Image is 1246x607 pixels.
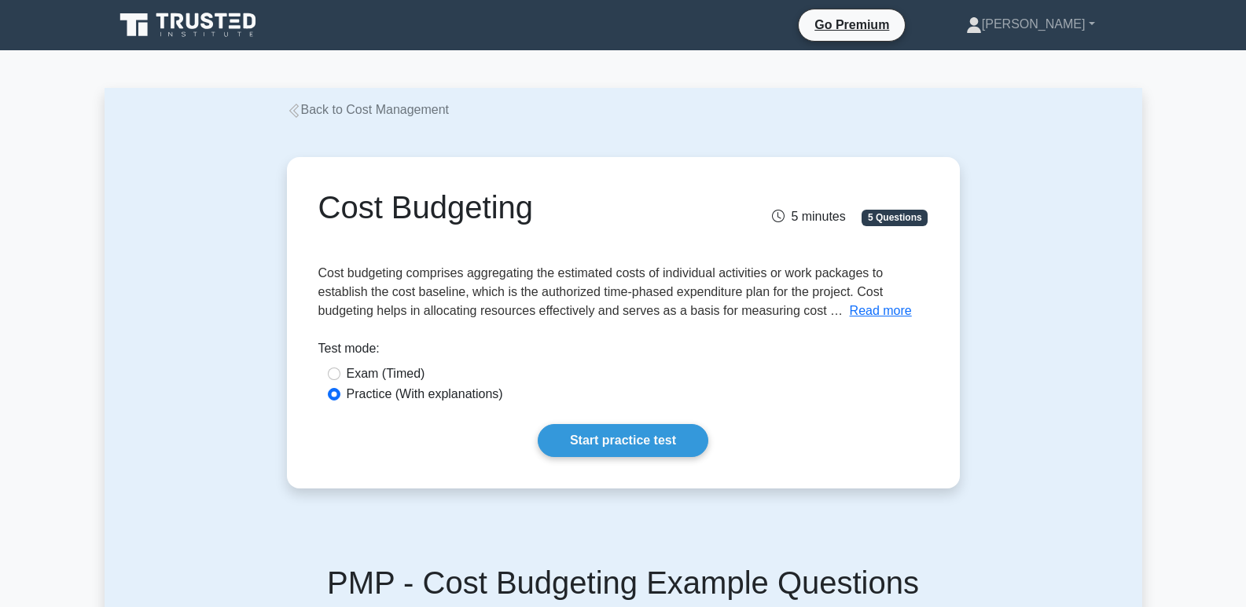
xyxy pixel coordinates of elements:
div: Test mode: [318,339,928,364]
a: Back to Cost Management [287,103,450,116]
button: Read more [850,302,912,320]
label: Exam (Timed) [347,364,425,383]
span: 5 Questions [862,210,928,225]
h1: Cost Budgeting [318,188,719,226]
label: Practice (With explanations) [347,385,503,404]
span: Cost budgeting comprises aggregating the estimated costs of individual activities or work package... [318,266,884,317]
a: [PERSON_NAME] [928,9,1133,40]
h5: PMP - Cost Budgeting Example Questions [123,564,1123,602]
a: Start practice test [538,424,708,457]
span: 5 minutes [772,210,845,223]
a: Go Premium [805,15,899,35]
